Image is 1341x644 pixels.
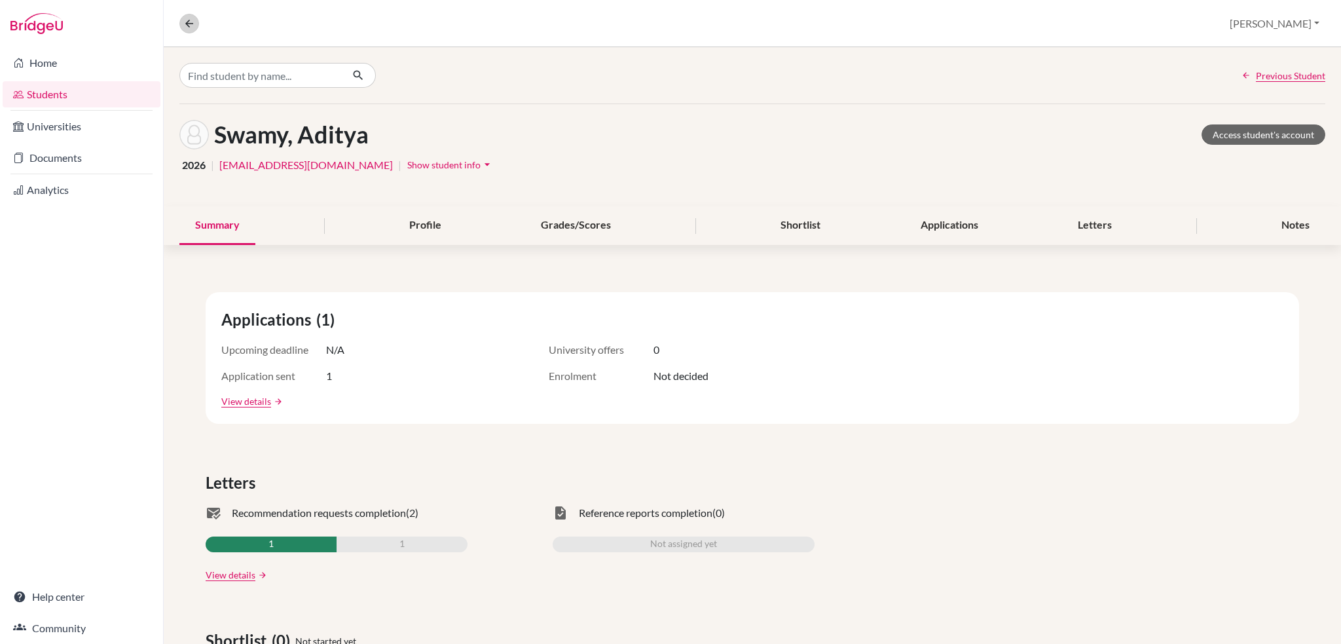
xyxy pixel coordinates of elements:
a: Previous Student [1241,69,1325,83]
span: Not assigned yet [650,537,717,552]
a: Universities [3,113,160,140]
span: (2) [406,505,418,521]
span: 1 [268,537,274,552]
span: Letters [206,471,261,495]
span: N/A [326,342,344,358]
a: Documents [3,145,160,171]
a: Home [3,50,160,76]
span: 0 [653,342,659,358]
span: task [553,505,568,521]
a: arrow_forward [255,571,267,580]
a: Access student's account [1202,124,1325,145]
a: Community [3,615,160,641]
span: Enrolment [549,368,653,384]
div: Letters [1062,206,1128,245]
div: Summary [179,206,255,245]
a: Students [3,81,160,107]
span: | [398,157,401,173]
a: [EMAIL_ADDRESS][DOMAIN_NAME] [219,157,393,173]
div: Grades/Scores [525,206,627,245]
span: Show student info [407,159,481,170]
a: Help center [3,584,160,610]
button: [PERSON_NAME] [1224,11,1325,36]
div: Shortlist [765,206,836,245]
div: Notes [1266,206,1325,245]
i: arrow_drop_down [481,158,494,171]
div: Profile [394,206,457,245]
div: Applications [905,206,994,245]
h1: Swamy, Aditya [214,121,369,149]
span: Previous Student [1256,69,1325,83]
a: View details [206,568,255,582]
span: Upcoming deadline [221,342,326,358]
span: Applications [221,308,316,331]
span: 2026 [182,157,206,173]
span: 1 [326,368,332,384]
img: Aditya Swamy's avatar [179,120,209,149]
span: Reference reports completion [579,505,712,521]
span: Application sent [221,368,326,384]
span: (1) [316,308,340,331]
a: View details [221,394,271,408]
img: Bridge-U [10,13,63,34]
span: Recommendation requests completion [232,505,406,521]
a: arrow_forward [271,397,283,406]
span: University offers [549,342,653,358]
span: | [211,157,214,173]
a: Analytics [3,177,160,203]
button: Show student infoarrow_drop_down [407,155,494,175]
span: mark_email_read [206,505,221,521]
input: Find student by name... [179,63,342,88]
span: (0) [712,505,725,521]
span: 1 [399,537,405,552]
span: Not decided [653,368,708,384]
